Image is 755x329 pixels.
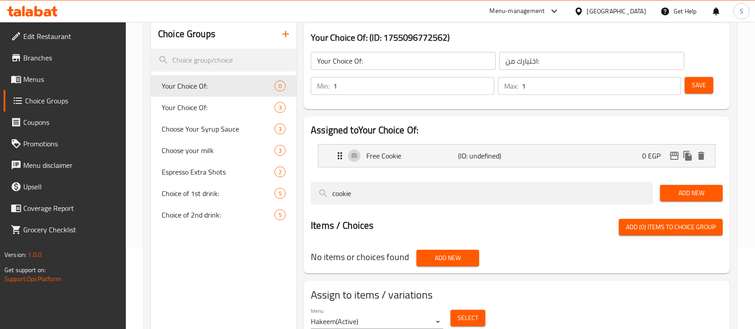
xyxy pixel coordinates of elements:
[4,176,126,197] a: Upsell
[692,80,706,91] span: Save
[23,138,119,149] span: Promotions
[23,74,119,85] span: Menus
[311,141,723,171] li: Expand
[275,102,286,113] div: Choices
[311,315,443,329] div: Hakeem(Active)
[275,211,285,219] span: 5
[660,185,723,201] button: Add New
[162,188,275,199] span: Choice of 1st drink:
[23,117,119,128] span: Coupons
[4,111,126,133] a: Coupons
[275,146,285,155] span: 3
[311,30,723,45] h3: Your Choice Of: (ID: 1755096772562)
[4,133,126,154] a: Promotions
[162,209,275,220] span: Choice of 2nd drink:
[275,82,285,90] span: 0
[4,90,126,111] a: Choice Groups
[151,204,296,226] div: Choice of 2nd drink:5
[490,6,545,17] div: Menu-management
[311,250,409,264] h3: No items or choices found
[4,68,126,90] a: Menus
[668,149,681,162] button: edit
[275,168,285,176] span: 2
[151,49,296,72] input: search
[681,149,695,162] button: duplicate
[424,252,472,264] span: Add New
[311,308,324,313] label: Menu
[151,140,296,161] div: Choose your milk3
[275,188,286,199] div: Choices
[695,149,708,162] button: delete
[667,188,716,199] span: Add New
[626,222,716,233] span: Add (0) items to choice group
[4,197,126,219] a: Coverage Report
[318,145,715,167] div: Expand
[4,273,61,285] a: Support.OpsPlatform
[4,26,126,47] a: Edit Restaurant
[4,154,126,176] a: Menu disclaimer
[311,182,653,205] input: search
[23,160,119,171] span: Menu disclaimer
[311,288,723,302] h2: Assign to items / variations
[4,219,126,240] a: Grocery Checklist
[162,167,275,177] span: Espresso Extra Shots
[275,167,286,177] div: Choices
[162,102,275,113] span: Your Choice Of:
[23,31,119,42] span: Edit Restaurant
[23,52,119,63] span: Branches
[25,95,119,106] span: Choice Groups
[504,81,518,91] p: Max:
[4,47,126,68] a: Branches
[4,249,26,261] span: Version:
[740,6,743,16] span: S
[275,81,286,91] div: Choices
[151,118,296,140] div: Choose Your Syrup Sauce3
[162,145,275,156] span: Choose your milk
[311,219,373,232] h2: Items / Choices
[366,150,458,161] p: Free Cookie
[685,77,713,94] button: Save
[4,264,46,276] span: Get support on:
[642,150,668,161] p: 0 EGP
[162,124,275,134] span: Choose Your Syrup Sauce
[587,6,646,16] div: [GEOGRAPHIC_DATA]
[23,224,119,235] span: Grocery Checklist
[158,27,215,41] h2: Choice Groups
[28,249,42,261] span: 1.0.0
[151,75,296,97] div: Your Choice Of:0
[619,219,723,235] button: Add (0) items to choice group
[23,181,119,192] span: Upsell
[416,250,479,266] button: Add New
[162,81,275,91] span: Your Choice Of:
[275,103,285,112] span: 3
[275,209,286,220] div: Choices
[317,81,330,91] p: Min:
[458,150,519,161] p: (ID: undefined)
[275,125,285,133] span: 3
[458,312,478,324] span: Select
[151,183,296,204] div: Choice of 1st drink:5
[450,310,485,326] button: Select
[275,189,285,198] span: 5
[151,97,296,118] div: Your Choice Of:3
[311,124,723,137] h2: Assigned to Your Choice Of:
[151,161,296,183] div: Espresso Extra Shots2
[23,203,119,214] span: Coverage Report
